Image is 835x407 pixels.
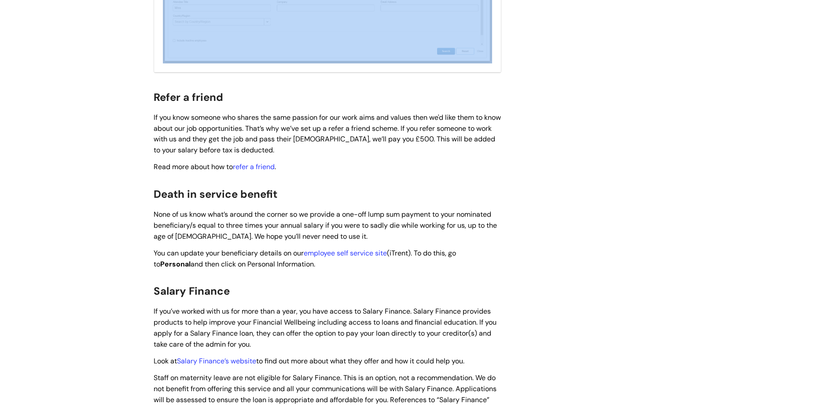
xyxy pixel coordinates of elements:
[160,259,191,269] span: Personal
[154,162,276,171] span: Read more about how to .
[154,90,223,104] span: Refer a friend
[304,248,387,258] a: employee self service site
[154,356,464,366] span: Look at to find out more about what they offer and how it could help you.
[191,259,315,269] span: and then click on Personal Information.
[154,307,497,348] span: If you’ve worked with us for more than a year, you have access to Salary Finance. Salary Finance ...
[177,356,256,366] a: Salary Finance’s website
[154,284,230,298] span: Salary Finance
[154,210,497,241] span: None of us know what’s around the corner so we provide a one-off lump sum payment to your nominat...
[233,162,275,171] a: refer a friend
[154,187,277,201] span: Death in service benefit
[154,113,501,155] span: If you know someone who shares the same passion for our work aims and values then we'd like them ...
[154,248,456,269] span: You can update your beneficiary details on our (iTrent). To do this, go to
